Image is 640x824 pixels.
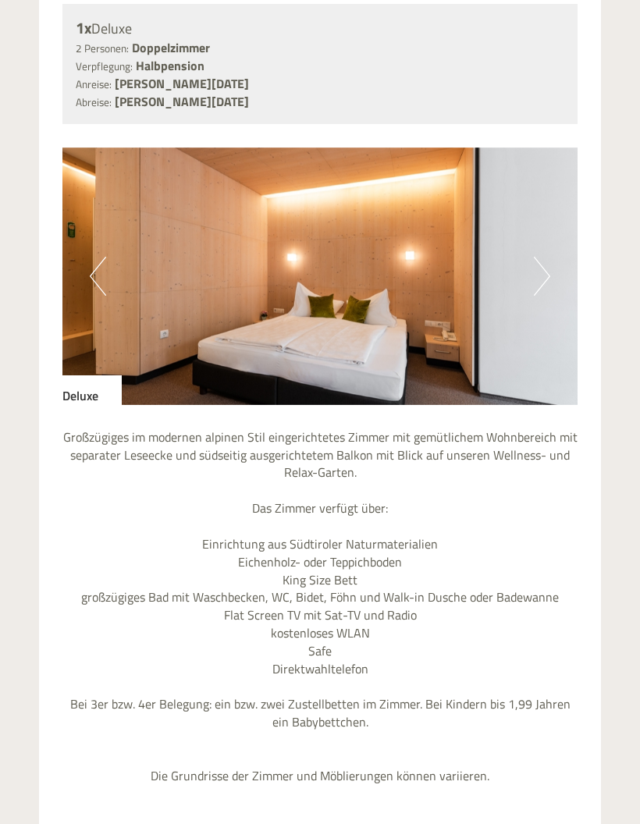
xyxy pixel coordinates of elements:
p: Großzügiges im modernen alpinen Stil eingerichtetes Zimmer mit gemütlichem Wohnbereich mit separa... [62,428,578,785]
small: 2 Personen: [76,41,129,56]
b: Halbpension [136,56,204,75]
div: Deluxe [76,17,564,40]
b: 1x [76,16,91,40]
button: Previous [90,257,106,296]
small: Verpflegung: [76,59,133,74]
button: Next [534,257,550,296]
small: Abreise: [76,94,112,110]
b: [PERSON_NAME][DATE] [115,92,249,111]
b: Doppelzimmer [132,38,210,57]
img: image [62,147,578,405]
b: [PERSON_NAME][DATE] [115,74,249,93]
div: Deluxe [62,375,122,405]
small: Anreise: [76,76,112,92]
